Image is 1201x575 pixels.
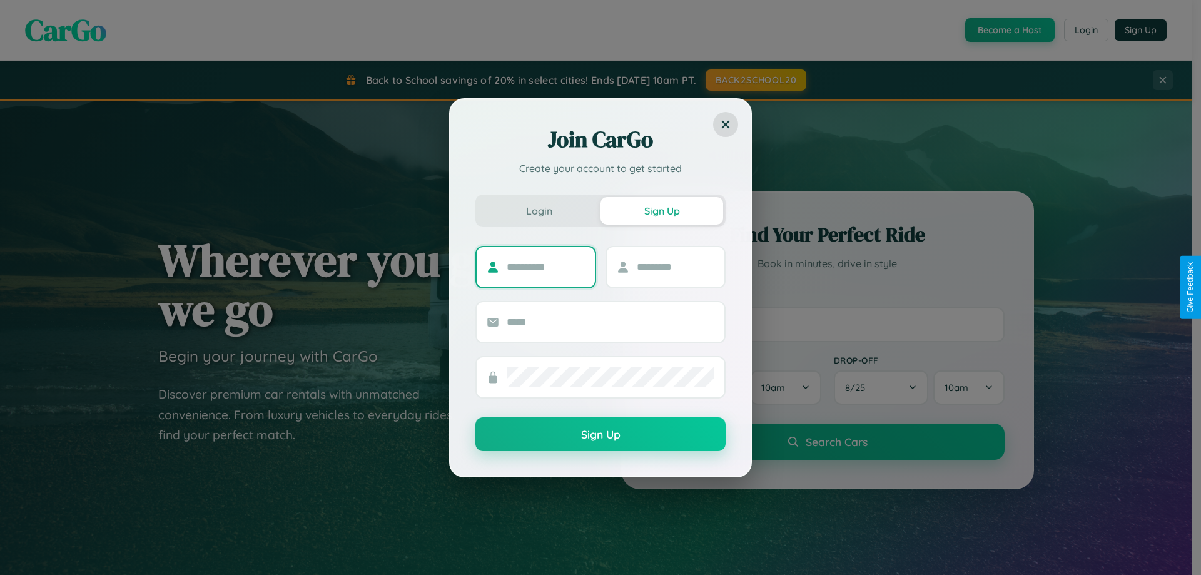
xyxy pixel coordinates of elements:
[475,417,726,451] button: Sign Up
[600,197,723,225] button: Sign Up
[475,125,726,155] h2: Join CarGo
[478,197,600,225] button: Login
[1186,262,1195,313] div: Give Feedback
[475,161,726,176] p: Create your account to get started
